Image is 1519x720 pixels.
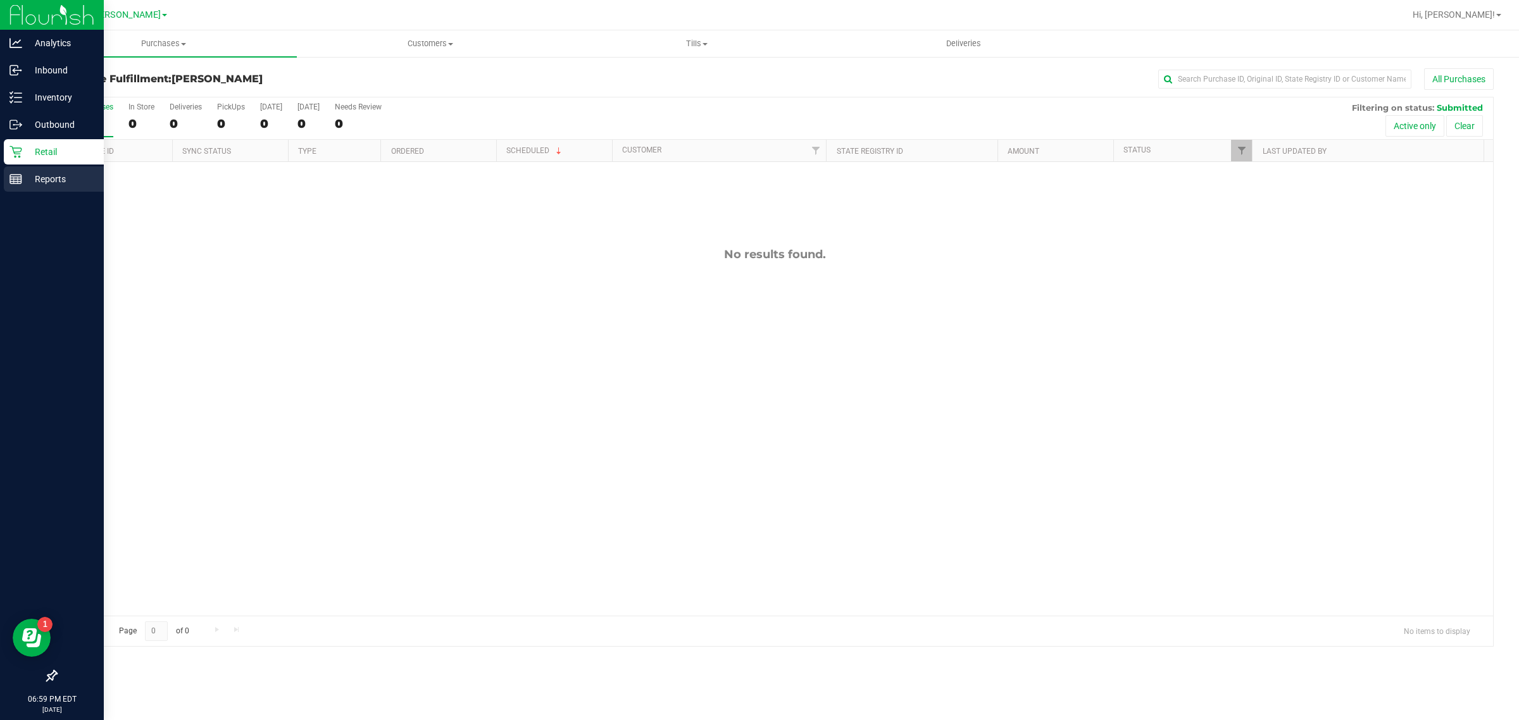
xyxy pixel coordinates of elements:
[391,147,424,156] a: Ordered
[128,102,154,111] div: In Store
[297,38,563,49] span: Customers
[1123,146,1151,154] a: Status
[837,147,903,156] a: State Registry ID
[1263,147,1327,156] a: Last Updated By
[297,116,320,131] div: 0
[9,37,22,49] inline-svg: Analytics
[56,247,1493,261] div: No results found.
[128,116,154,131] div: 0
[6,705,98,714] p: [DATE]
[1385,115,1444,137] button: Active only
[182,147,231,156] a: Sync Status
[1413,9,1495,20] span: Hi, [PERSON_NAME]!
[1158,70,1411,89] input: Search Purchase ID, Original ID, State Registry ID or Customer Name...
[335,102,382,111] div: Needs Review
[805,140,826,161] a: Filter
[9,64,22,77] inline-svg: Inbound
[22,90,98,105] p: Inventory
[1231,140,1252,161] a: Filter
[22,144,98,159] p: Retail
[22,63,98,78] p: Inbound
[297,102,320,111] div: [DATE]
[9,146,22,158] inline-svg: Retail
[108,621,199,641] span: Page of 0
[929,38,998,49] span: Deliveries
[298,147,316,156] a: Type
[30,38,297,49] span: Purchases
[22,35,98,51] p: Analytics
[335,116,382,131] div: 0
[9,173,22,185] inline-svg: Reports
[172,73,263,85] span: [PERSON_NAME]
[1352,102,1434,113] span: Filtering on status:
[506,146,564,155] a: Scheduled
[563,30,830,57] a: Tills
[30,30,297,57] a: Purchases
[1437,102,1483,113] span: Submitted
[217,102,245,111] div: PickUps
[1394,621,1480,640] span: No items to display
[170,116,202,131] div: 0
[22,117,98,132] p: Outbound
[37,617,53,632] iframe: Resource center unread badge
[564,38,829,49] span: Tills
[13,619,51,657] iframe: Resource center
[217,116,245,131] div: 0
[6,693,98,705] p: 06:59 PM EDT
[1446,115,1483,137] button: Clear
[9,118,22,131] inline-svg: Outbound
[170,102,202,111] div: Deliveries
[260,102,282,111] div: [DATE]
[1424,68,1494,90] button: All Purchases
[622,146,661,154] a: Customer
[22,171,98,187] p: Reports
[830,30,1097,57] a: Deliveries
[297,30,563,57] a: Customers
[1008,147,1039,156] a: Amount
[56,73,535,85] h3: Purchase Fulfillment:
[91,9,161,20] span: [PERSON_NAME]
[260,116,282,131] div: 0
[9,91,22,104] inline-svg: Inventory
